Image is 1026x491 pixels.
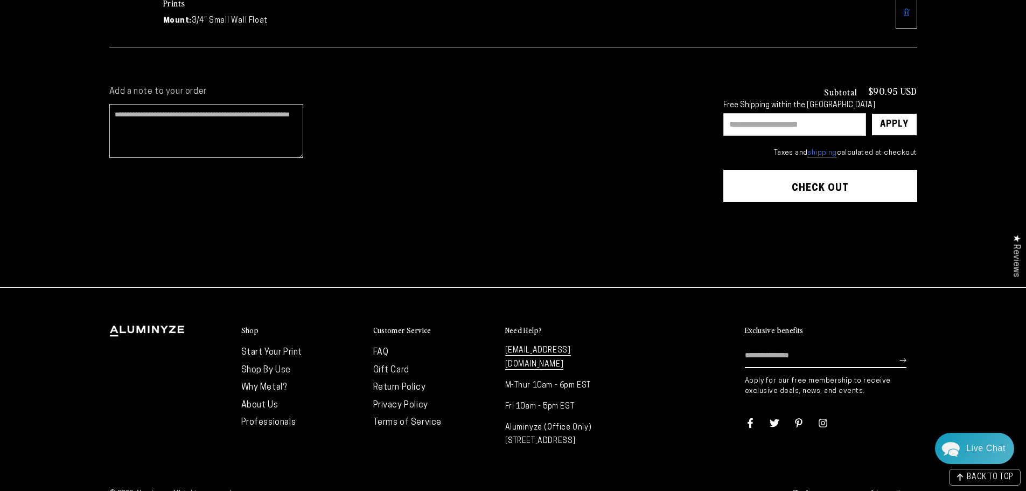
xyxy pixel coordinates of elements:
[723,170,917,202] button: Check out
[82,309,146,315] span: We run on
[123,16,151,44] img: Helga
[241,383,287,392] a: Why Metal?
[101,16,129,44] img: John
[935,433,1014,464] div: Chat widget toggle
[78,16,106,44] img: Marie J
[824,87,857,96] h3: Subtotal
[373,366,409,375] a: Gift Card
[241,326,259,335] h2: Shop
[192,15,268,26] dd: 3/4" Small Wall Float
[16,50,213,59] div: We usually reply in a few hours.
[505,347,571,369] a: [EMAIL_ADDRESS][DOMAIN_NAME]
[73,325,156,342] a: Send a Message
[966,433,1006,464] div: Contact Us Directly
[899,344,906,376] button: Subscribe
[241,366,291,375] a: Shop By Use
[807,149,836,157] a: shipping
[373,348,389,357] a: FAQ
[967,474,1014,481] span: BACK TO TOP
[745,326,917,336] summary: Exclusive benefits
[745,326,804,335] h2: Exclusive benefits
[723,223,917,247] iframe: PayPal-paypal
[241,326,362,336] summary: Shop
[723,101,917,110] div: Free Shipping within the [GEOGRAPHIC_DATA]
[505,421,626,448] p: Aluminyze (Office Only) [STREET_ADDRESS]
[115,307,145,315] span: Re:amaze
[109,86,702,98] label: Add a note to your order
[745,376,917,396] p: Apply for our free membership to receive exclusive deals, news, and events.
[373,383,426,392] a: Return Policy
[505,326,542,335] h2: Need Help?
[373,401,428,410] a: Privacy Policy
[163,15,192,26] dt: Mount:
[241,348,303,357] a: Start Your Print
[241,401,278,410] a: About Us
[505,400,626,413] p: Fri 10am - 5pm EST
[505,379,626,392] p: M-Thur 10am - 6pm EST
[880,114,909,135] div: Apply
[373,418,442,427] a: Terms of Service
[241,418,296,427] a: Professionals
[373,326,431,335] h2: Customer Service
[373,326,494,336] summary: Customer Service
[505,326,626,336] summary: Need Help?
[723,148,917,158] small: Taxes and calculated at checkout
[868,86,917,96] p: $90.95 USD
[1006,226,1026,286] div: Click to open Judge.me floating reviews tab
